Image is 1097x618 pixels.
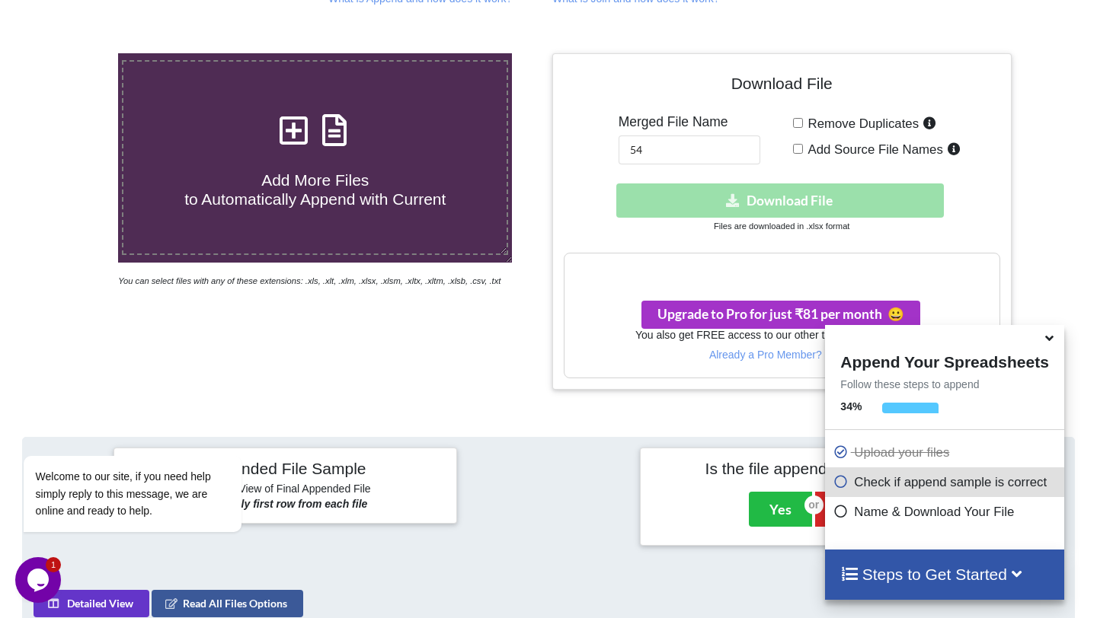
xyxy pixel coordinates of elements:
[15,557,64,603] iframe: chat widget
[714,221,849,231] small: Files are downloaded in .xlsx format
[657,306,904,322] span: Upgrade to Pro for just ₹81 per month
[34,589,149,616] button: Detailed View
[118,276,501,285] i: You can select files with any of these extensions: .xls, .xlt, .xlm, .xlsx, .xlsm, .xltx, .xltm, ...
[833,473,1060,492] p: Check if append sample is correct
[833,502,1060,521] p: Name & Download Your File
[564,347,999,362] p: Already a Pro Member? Log In
[803,142,943,157] span: Add Source File Names
[840,565,1048,584] h4: Steps to Get Started
[619,114,760,130] h5: Merged File Name
[641,301,920,329] button: Upgrade to Pro for just ₹81 per monthsmile
[564,65,1000,108] h4: Download File
[803,116,919,131] span: Remove Duplicates
[882,306,904,322] span: smile
[825,349,1063,371] h4: Append Your Spreadsheets
[651,459,972,478] h4: Is the file appended correctly?
[749,492,812,527] button: Yes
[184,171,446,208] span: Add More Files to Automatically Append with Current
[825,377,1063,392] p: Follow these steps to append
[840,400,862,413] b: 34 %
[564,261,999,278] h3: Your files are more than 1 MB
[815,492,875,527] button: No
[152,589,303,616] button: Read All Files Options
[833,443,1060,462] p: Upload your files
[619,135,760,164] input: Enter File Name
[15,370,289,550] iframe: chat widget
[564,329,999,342] h6: You also get FREE access to our other tool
